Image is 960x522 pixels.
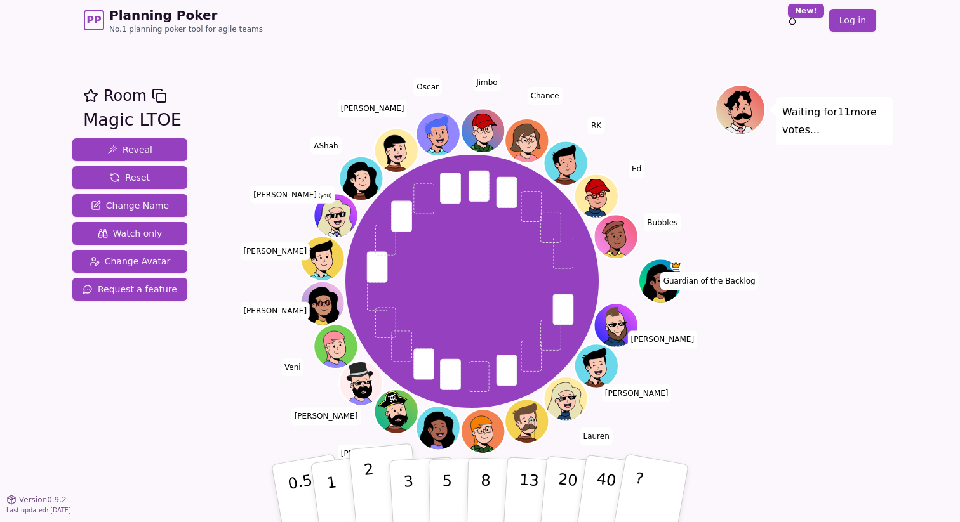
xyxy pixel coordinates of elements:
button: Reset [72,166,187,189]
span: No.1 planning poker tool for agile teams [109,24,263,34]
span: Change Name [91,199,169,212]
p: Waiting for 11 more votes... [782,103,886,139]
span: Click to change your name [660,272,759,290]
span: PP [86,13,101,28]
span: Click to change your name [627,331,697,349]
button: Click to change your avatar [316,195,357,237]
span: Change Avatar [90,255,171,268]
a: PPPlanning PokerNo.1 planning poker tool for agile teams [84,6,263,34]
button: Change Name [72,194,187,217]
button: Change Avatar [72,250,187,273]
div: Magic LTOE [83,107,182,133]
button: Reveal [72,138,187,161]
span: Click to change your name [250,186,335,204]
span: Click to change your name [240,243,310,261]
button: Version0.9.2 [6,495,67,505]
div: New! [788,4,824,18]
span: Click to change your name [338,100,408,118]
span: Reset [110,171,150,184]
span: Room [103,84,147,107]
span: Reveal [107,143,152,156]
span: Version 0.9.2 [19,495,67,505]
span: Click to change your name [281,359,304,377]
span: Click to change your name [629,160,644,178]
span: Click to change your name [510,458,580,476]
span: Click to change your name [473,74,501,92]
button: Add as favourite [83,84,98,107]
span: Request a feature [83,283,177,296]
span: Click to change your name [588,117,604,134]
span: Last updated: [DATE] [6,507,71,514]
span: Guardian of the Backlog is the host [670,261,681,271]
button: Request a feature [72,278,187,301]
span: Click to change your name [413,79,442,96]
span: Click to change your name [310,137,341,155]
span: Watch only [98,227,163,240]
span: Click to change your name [528,87,563,105]
span: Click to change your name [338,445,408,462]
span: Click to change your name [580,428,612,446]
span: Click to change your name [240,302,310,320]
a: Log in [829,9,876,32]
button: Watch only [72,222,187,245]
span: Click to change your name [644,214,681,232]
span: (you) [317,193,332,199]
span: Planning Poker [109,6,263,24]
button: New! [781,9,804,32]
span: Click to change your name [291,408,361,426]
span: Click to change your name [602,384,672,402]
